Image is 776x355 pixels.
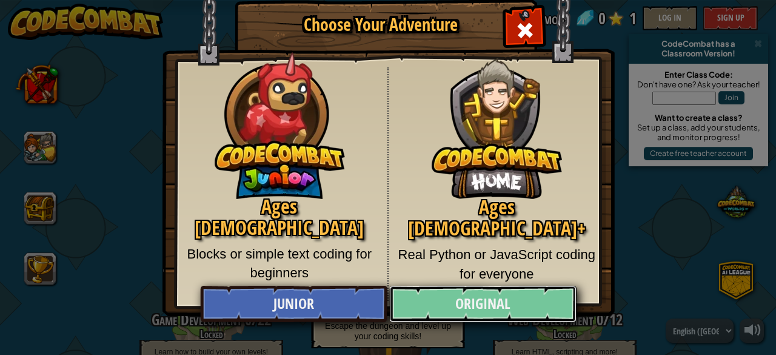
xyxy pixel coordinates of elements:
[215,44,345,199] img: CodeCombat Junior hero character
[256,16,505,35] h1: Choose Your Adventure
[181,196,378,238] h2: Ages [DEMOGRAPHIC_DATA]
[398,245,597,283] p: Real Python or JavaScript coding for everyone
[389,286,576,322] a: Original
[398,197,597,239] h2: Ages [DEMOGRAPHIC_DATA]+
[506,10,544,48] div: Close modal
[200,286,387,322] a: Junior
[432,39,562,199] img: CodeCombat Original hero character
[181,245,378,283] p: Blocks or simple text coding for beginners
